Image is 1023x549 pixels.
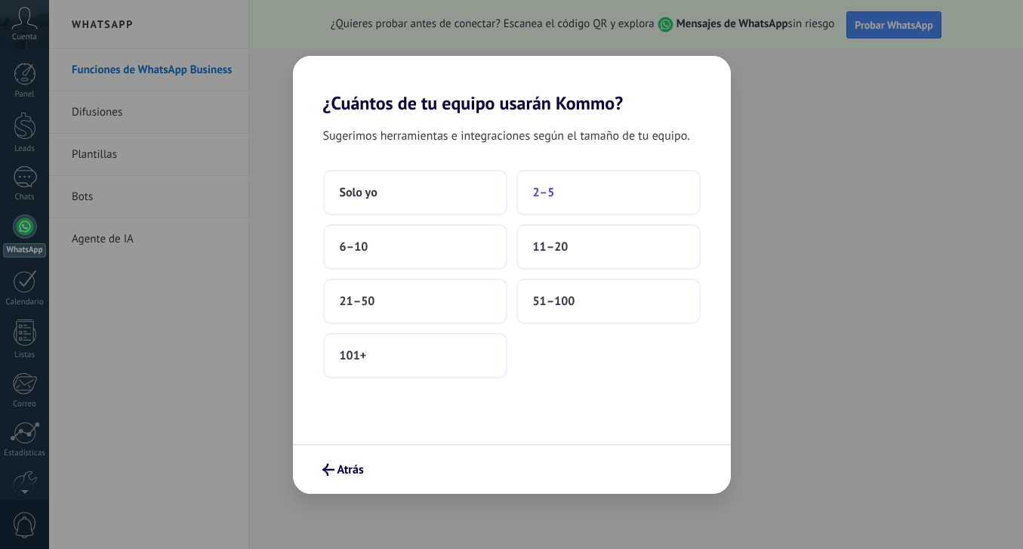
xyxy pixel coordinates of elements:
span: 51–100 [533,294,575,309]
span: Atrás [337,464,364,475]
button: 101+ [323,333,507,378]
button: 21–50 [323,279,507,324]
button: 6–10 [323,224,507,270]
span: 21–50 [340,294,375,309]
span: 101+ [340,348,367,363]
h2: ¿Cuántos de tu equipo usarán Kommo? [293,56,731,114]
button: Atrás [316,457,371,483]
span: 6–10 [340,239,368,254]
button: 2–5 [516,170,701,215]
span: 11–20 [533,239,569,254]
button: 11–20 [516,224,701,270]
span: Solo yo [340,185,377,200]
button: Solo yo [323,170,507,215]
button: 51–100 [516,279,701,324]
span: Sugerimos herramientas e integraciones según el tamaño de tu equipo. [323,126,690,146]
span: 2–5 [533,185,555,200]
